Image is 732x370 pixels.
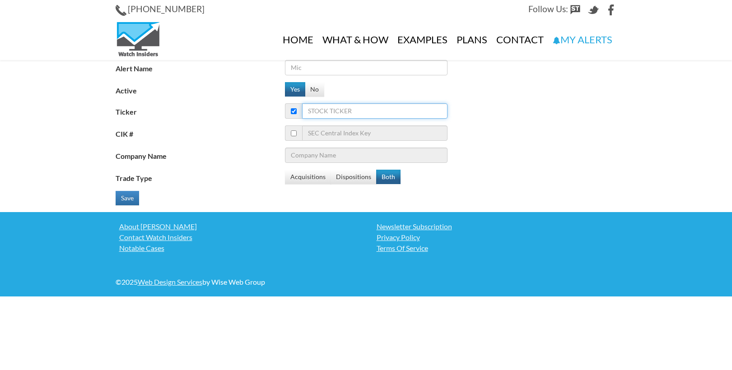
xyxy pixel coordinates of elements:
[548,19,617,60] a: My Alerts
[588,5,599,15] img: Twitter
[373,232,617,243] a: Privacy Policy
[393,19,452,60] a: Examples
[128,4,205,14] span: [PHONE_NUMBER]
[285,82,305,97] button: Yes
[452,19,492,60] a: Plans
[116,191,139,205] button: Save
[373,243,617,254] a: Terms Of Service
[116,5,126,16] img: Phone
[570,5,581,15] img: StockTwits
[305,82,324,97] button: No
[302,125,448,141] input: SEC Central Index Key
[302,103,448,119] input: Stock Ticker
[116,232,359,243] a: Contact Watch Insiders
[116,148,285,162] label: Company Name
[528,4,568,14] span: Follow Us:
[116,60,285,74] label: Alert Name
[285,60,448,75] input: Mic
[285,148,448,163] input: Company Name
[116,103,285,117] label: Ticker
[373,221,617,232] a: Newsletter Subscription
[116,277,359,287] div: © 2025 by Wise Web Group
[116,125,285,139] label: CIK #
[278,19,318,60] a: Home
[138,277,202,286] a: Web Design Services
[492,19,548,60] a: Contact
[116,82,285,96] label: Active
[116,221,359,232] a: About [PERSON_NAME]
[318,19,393,60] a: What & How
[606,5,617,15] img: Facebook
[116,243,359,254] a: Notable Cases
[116,170,285,184] label: Trade Type
[331,170,377,184] button: Dispositions
[376,170,401,184] button: Both
[285,170,331,184] button: Acquisitions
